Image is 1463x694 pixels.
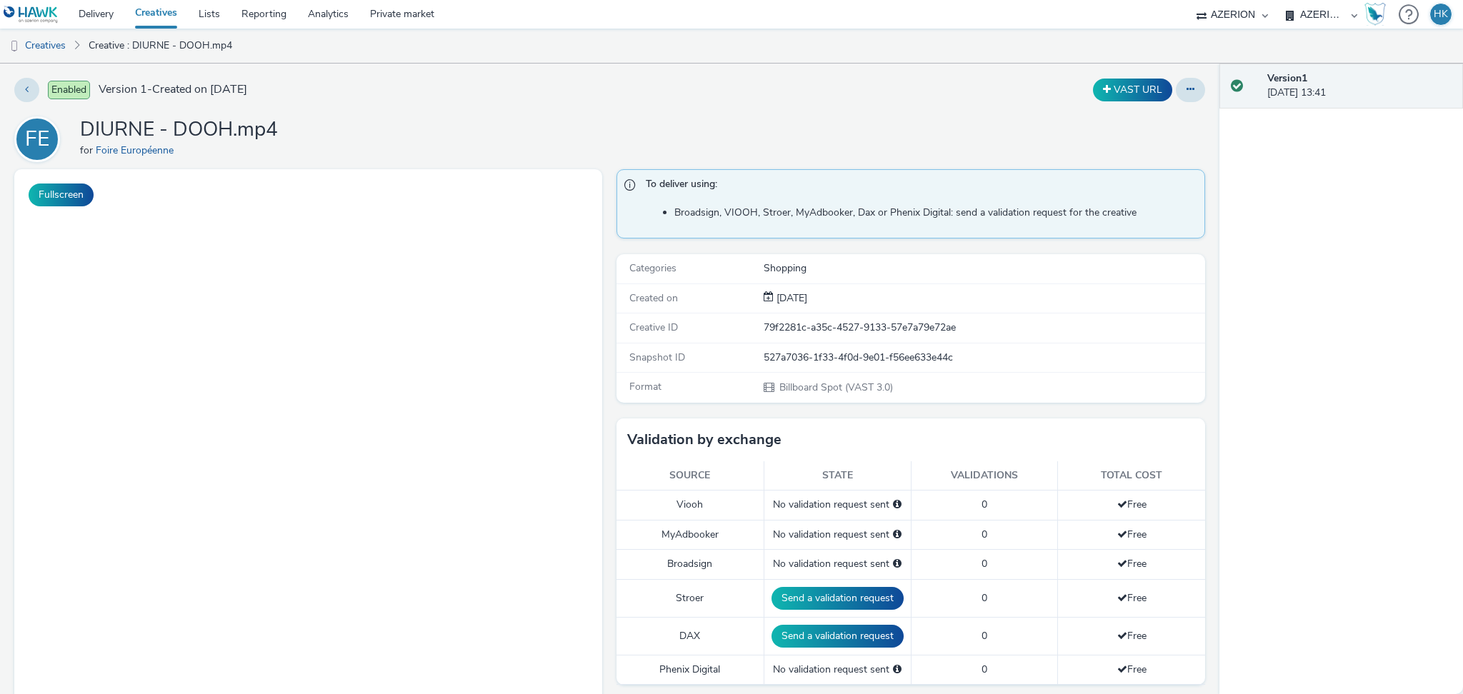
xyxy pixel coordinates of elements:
div: [DATE] 13:41 [1267,71,1452,101]
div: Shopping [764,261,1204,276]
th: Source [616,461,764,491]
img: undefined Logo [4,6,59,24]
span: Format [629,380,661,393]
span: 0 [982,557,987,570]
span: Free [1117,591,1147,605]
div: HK [1434,4,1448,25]
th: Total cost [1058,461,1205,491]
td: DAX [616,617,764,655]
a: Creative : DIURNE - DOOH.mp4 [81,29,239,63]
span: Billboard Spot (VAST 3.0) [778,381,893,394]
span: Free [1117,557,1147,570]
span: Enabled [48,81,90,99]
div: 79f2281c-a35c-4527-9133-57e7a79e72ae [764,321,1204,335]
span: 0 [982,591,987,605]
td: Viooh [616,491,764,520]
a: Foire Européenne [96,144,179,157]
span: 0 [982,498,987,511]
button: Send a validation request [772,587,904,610]
td: Stroer [616,579,764,617]
li: Broadsign, VIOOH, Stroer, MyAdbooker, Dax or Phenix Digital: send a validation request for the cr... [674,206,1197,220]
div: No validation request sent [772,528,904,542]
span: 0 [982,528,987,541]
button: VAST URL [1093,79,1172,101]
span: Creative ID [629,321,678,334]
div: Creation 02 September 2025, 13:41 [774,291,807,306]
span: Categories [629,261,676,275]
div: No validation request sent [772,498,904,512]
div: FE [25,119,49,159]
button: Fullscreen [29,183,94,206]
span: 0 [982,629,987,643]
td: Phenix Digital [616,655,764,684]
th: Validations [911,461,1058,491]
span: [DATE] [774,291,807,305]
div: Please select a deal below and click on Send to send a validation request to MyAdbooker. [893,528,902,542]
img: Hawk Academy [1364,3,1386,26]
th: State [764,461,911,491]
span: To deliver using: [646,177,1189,196]
div: No validation request sent [772,663,904,677]
div: Please select a deal below and click on Send to send a validation request to Broadsign. [893,557,902,571]
span: 0 [982,663,987,676]
div: No validation request sent [772,557,904,571]
span: Created on [629,291,678,305]
img: dooh [7,39,21,54]
span: Version 1 - Created on [DATE] [99,81,247,98]
a: Hawk Academy [1364,3,1392,26]
td: Broadsign [616,550,764,579]
div: Please select a deal below and click on Send to send a validation request to Viooh. [893,498,902,512]
span: Free [1117,528,1147,541]
td: MyAdbooker [616,520,764,549]
span: Snapshot ID [629,351,685,364]
span: for [80,144,96,157]
strong: Version 1 [1267,71,1307,85]
span: Free [1117,498,1147,511]
h1: DIURNE - DOOH.mp4 [80,116,278,144]
div: Duplicate the creative as a VAST URL [1089,79,1176,101]
button: Send a validation request [772,625,904,648]
span: Free [1117,663,1147,676]
div: 527a7036-1f33-4f0d-9e01-f56ee633e44c [764,351,1204,365]
div: Please select a deal below and click on Send to send a validation request to Phenix Digital. [893,663,902,677]
a: FE [14,132,66,146]
h3: Validation by exchange [627,429,782,451]
span: Free [1117,629,1147,643]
